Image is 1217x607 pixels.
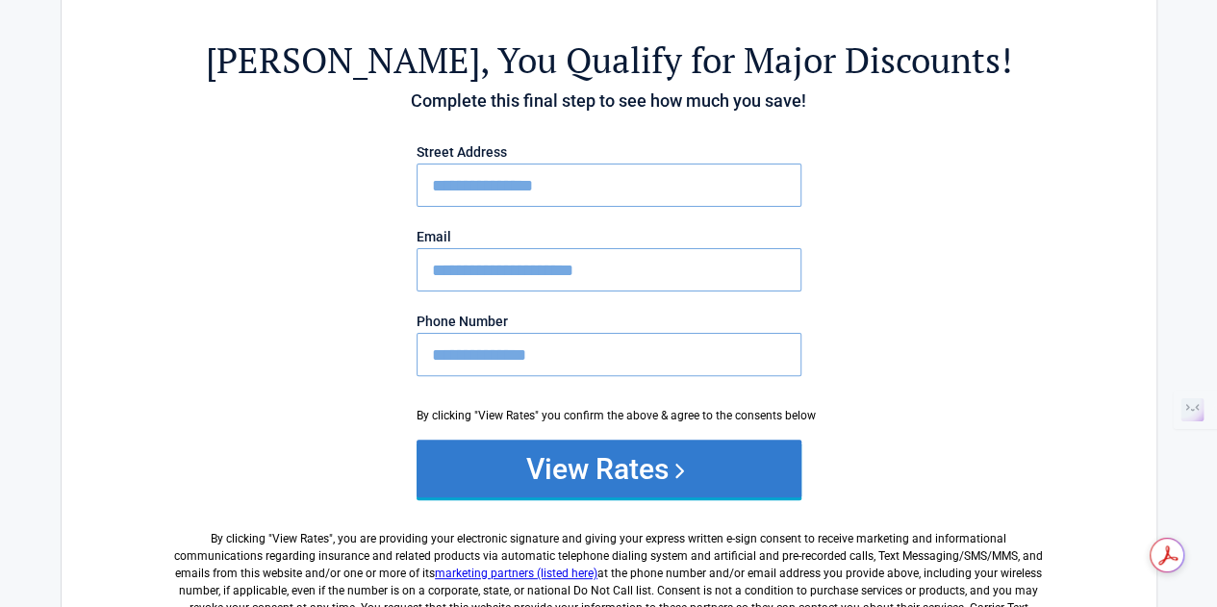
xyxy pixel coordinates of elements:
a: marketing partners (listed here) [435,567,597,580]
label: Phone Number [417,315,801,328]
span: View Rates [272,532,329,545]
label: Email [417,230,801,243]
span: [PERSON_NAME] [206,37,480,84]
h4: Complete this final step to see how much you save! [167,89,1051,114]
h2: , You Qualify for Major Discounts! [167,37,1051,84]
button: View Rates [417,440,801,497]
div: By clicking "View Rates" you confirm the above & agree to the consents below [417,407,801,424]
label: Street Address [417,145,801,159]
